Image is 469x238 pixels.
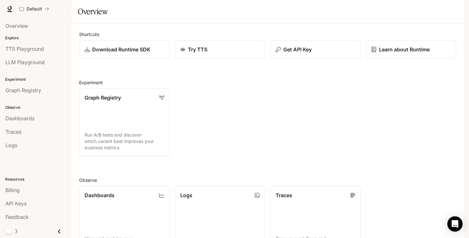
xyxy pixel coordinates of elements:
[283,46,312,53] p: Get API Key
[17,3,52,15] button: All workspaces
[26,6,42,12] p: Default
[79,88,170,156] a: Graph RegistryRun A/B tests and discover which variant best improves your business metrics
[92,46,150,53] p: Download Runtime SDK
[79,31,456,38] h2: Shortcuts
[78,5,108,18] h1: Overview
[79,40,170,59] a: Download Runtime SDK
[79,79,456,86] h2: Experiment
[85,94,121,101] p: Graph Registry
[85,132,164,151] p: Run A/B tests and discover which variant best improves your business metrics
[79,177,456,183] h2: Observe
[366,40,457,59] a: Learn about Runtime
[270,40,361,59] button: Get API Key
[379,46,430,53] p: Learn about Runtime
[276,191,292,199] p: Traces
[180,191,192,199] p: Logs
[85,191,115,199] p: Dashboards
[188,46,207,53] p: Try TTS
[175,40,265,59] a: Try TTS
[447,216,463,232] div: Open Intercom Messenger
